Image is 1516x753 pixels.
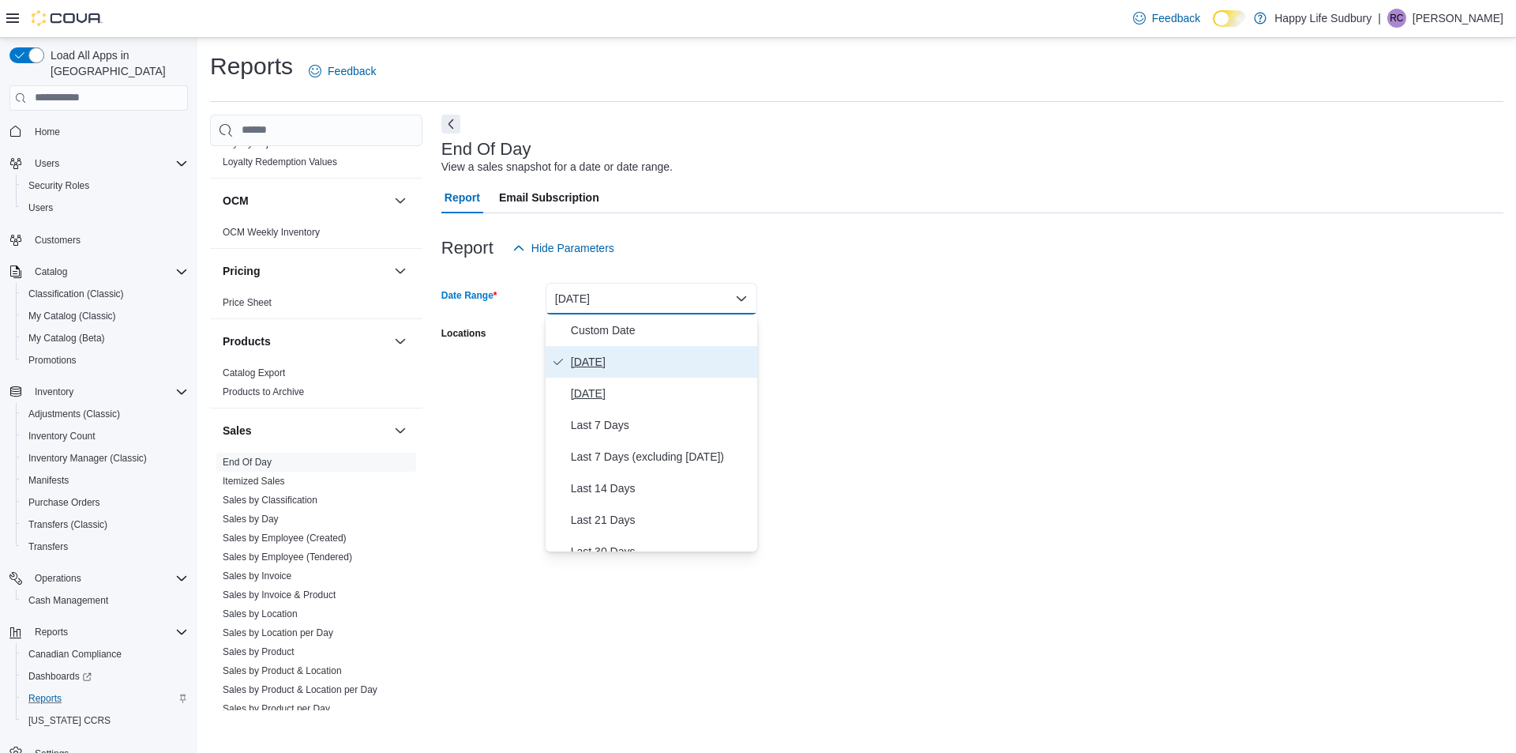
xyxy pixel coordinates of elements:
[223,627,333,638] a: Sales by Location per Day
[28,262,188,281] span: Catalog
[1213,10,1246,27] input: Dark Mode
[441,327,486,340] label: Locations
[223,570,291,582] a: Sales by Invoice
[223,386,304,398] span: Products to Archive
[223,476,285,487] a: Itemized Sales
[16,514,194,536] button: Transfers (Classic)
[28,231,87,250] a: Customers
[28,310,116,322] span: My Catalog (Classic)
[44,47,188,79] span: Load All Apps in [GEOGRAPHIC_DATA]
[22,493,188,512] span: Purchase Orders
[28,569,88,588] button: Operations
[571,542,751,561] span: Last 30 Days
[210,363,422,408] div: Products
[391,421,410,440] button: Sales
[22,711,117,730] a: [US_STATE] CCRS
[16,197,194,219] button: Users
[28,623,188,642] span: Reports
[391,332,410,351] button: Products
[22,645,128,664] a: Canadian Compliance
[223,423,252,439] h3: Sales
[223,296,272,309] span: Price Sheet
[16,643,194,665] button: Canadian Compliance
[22,471,75,490] a: Manifests
[1378,9,1381,28] p: |
[22,591,188,610] span: Cash Management
[16,425,194,447] button: Inventory Count
[571,510,751,529] span: Last 21 Days
[223,386,304,397] a: Products to Archive
[223,665,342,676] a: Sales by Product & Location
[223,608,298,619] a: Sales by Location
[223,494,317,506] span: Sales by Classification
[223,367,285,379] span: Catalog Export
[22,427,102,446] a: Inventory Count
[223,297,272,308] a: Price Sheet
[571,479,751,498] span: Last 14 Days
[28,594,108,607] span: Cash Management
[223,589,336,601] span: Sales by Invoice & Product
[22,689,68,708] a: Reports
[22,351,83,370] a: Promotions
[28,262,73,281] button: Catalog
[28,714,111,727] span: [US_STATE] CCRS
[22,667,98,686] a: Dashboards
[441,289,497,302] label: Date Range
[1213,27,1214,28] span: Dark Mode
[391,262,410,280] button: Pricing
[28,179,89,192] span: Security Roles
[1413,9,1503,28] p: [PERSON_NAME]
[28,154,66,173] button: Users
[223,665,342,677] span: Sales by Product & Location
[1387,9,1406,28] div: Roxanne Coutu
[22,351,188,370] span: Promotions
[506,232,621,264] button: Hide Parameters
[223,683,377,696] span: Sales by Product & Location per Day
[210,134,422,178] div: Loyalty
[223,367,285,378] a: Catalog Export
[223,156,337,168] span: Loyalty Redemption Values
[223,333,271,349] h3: Products
[16,403,194,425] button: Adjustments (Classic)
[16,536,194,558] button: Transfers
[441,115,460,134] button: Next
[35,626,68,638] span: Reports
[22,471,188,490] span: Manifests
[16,283,194,305] button: Classification (Classic)
[3,567,194,589] button: Operations
[22,711,188,730] span: Washington CCRS
[571,384,751,403] span: [DATE]
[22,449,188,468] span: Inventory Manager (Classic)
[223,193,388,209] button: OCM
[328,63,376,79] span: Feedback
[28,122,66,141] a: Home
[223,333,388,349] button: Products
[571,352,751,371] span: [DATE]
[28,201,53,214] span: Users
[28,496,100,509] span: Purchase Orders
[28,474,69,487] span: Manifests
[223,513,279,525] span: Sales by Day
[223,570,291,582] span: Sales by Invoice
[22,329,111,348] a: My Catalog (Beta)
[22,515,188,534] span: Transfers (Classic)
[28,569,188,588] span: Operations
[3,228,194,251] button: Customers
[22,667,188,686] span: Dashboards
[16,447,194,469] button: Inventory Manager (Classic)
[35,126,60,138] span: Home
[28,382,188,401] span: Inventory
[28,648,122,661] span: Canadian Compliance
[22,537,74,556] a: Transfers
[223,263,260,279] h3: Pricing
[22,307,188,326] span: My Catalog (Classic)
[223,137,307,149] a: Loyalty Adjustments
[16,305,194,327] button: My Catalog (Classic)
[223,627,333,639] span: Sales by Location per Day
[1390,9,1403,28] span: RC
[16,589,194,612] button: Cash Management
[3,621,194,643] button: Reports
[223,551,352,563] span: Sales by Employee (Tendered)
[22,689,188,708] span: Reports
[16,175,194,197] button: Security Roles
